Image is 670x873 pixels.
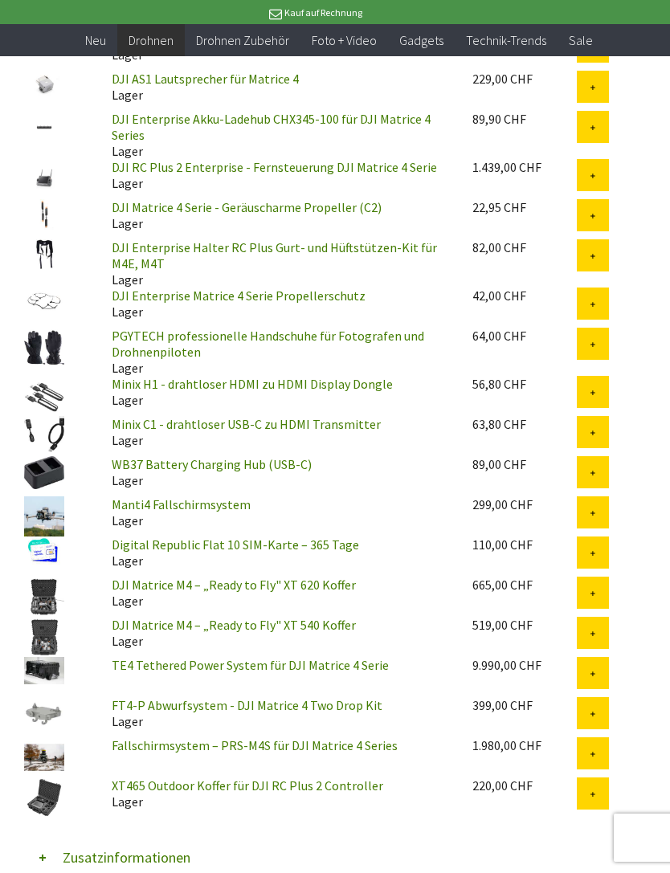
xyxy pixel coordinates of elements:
[24,376,64,416] img: Minix H1 - drahtloser HDMI zu HDMI Display Dongle
[112,737,398,753] a: Fallschirmsystem – PRS-M4S für DJI Matrice 4 Series
[24,159,64,199] img: DJI RC Plus 2 Enterprise - Fernsteuerung DJI Matrice 4 Serie
[99,376,460,408] div: Lager
[99,288,460,320] div: Lager
[24,777,64,818] img: XT465 Outdoor Koffer für DJI RC Plus 2 Controller
[472,199,577,215] div: 22,95 CHF
[112,111,431,143] a: DJI Enterprise Akku-Ladehub CHX345-100 für DJI Matrice 4 Series
[24,199,64,230] img: DJI Matrice 4 Serie - Geräuscharme Propeller (C2)
[472,288,577,304] div: 42,00 CHF
[99,496,460,528] div: Lager
[99,536,460,569] div: Lager
[196,32,289,48] span: Drohnen Zubehör
[472,71,577,87] div: 229,00 CHF
[24,111,64,140] img: DJI Enterprise Akku-Ladehub CHX345-100 für DJI Matrice 4 Series
[24,288,64,313] img: DJI Enterprise Matrice 4 Serie Propellerschutz
[472,456,577,472] div: 89,00 CHF
[472,159,577,175] div: 1.439,00 CHF
[112,288,366,304] a: DJI Enterprise Matrice 4 Serie Propellerschutz
[558,24,604,57] a: Sale
[99,159,460,191] div: Lager
[472,577,577,593] div: 665,00 CHF
[117,24,185,57] a: Drohnen
[112,657,389,673] a: TE4 Tethered Power System für DJI Matrice 4 Serie
[472,376,577,392] div: 56,80 CHF
[24,577,64,617] img: DJI Matrice M4 – „Ready to Fly
[24,657,64,683] img: TE4 Tethered Power System für DJI Matrice 4 Serie
[99,239,460,288] div: Lager
[472,777,577,793] div: 220,00 CHF
[99,199,460,231] div: Lager
[569,32,593,48] span: Sale
[24,737,64,777] img: Fallschirmsystem – PRS-M4S für DJI Matrice 4 Series
[112,159,437,175] a: DJI RC Plus 2 Enterprise - Fernsteuerung DJI Matrice 4 Serie
[472,328,577,344] div: 64,00 CHF
[24,328,64,368] img: PGYTECH professionelle Handschuhe für Fotografen und Drohnenpiloten
[112,496,251,512] a: Manti4 Fallschirmsystem
[472,496,577,512] div: 299,00 CHF
[112,577,356,593] a: DJI Matrice M4 – „Ready to Fly" XT 620 Koffer
[112,71,299,87] a: DJI AS1 Lautsprecher für Matrice 4
[472,617,577,633] div: 519,00 CHF
[472,416,577,432] div: 63,80 CHF
[300,24,388,57] a: Foto + Video
[99,416,460,448] div: Lager
[24,697,64,737] img: FT4-P Abwurfsystem - DJI Matrice 4 Two Drop Kit
[472,239,577,255] div: 82,00 CHF
[99,111,460,159] div: Lager
[99,456,460,488] div: Lager
[472,111,577,127] div: 89,90 CHF
[112,199,382,215] a: DJI Matrice 4 Serie - Geräuscharme Propeller (C2)
[24,496,64,536] img: Manti4 Fallschirmsystem
[312,32,377,48] span: Foto + Video
[112,416,381,432] a: Minix C1 - drahtloser USB-C zu HDMI Transmitter
[24,456,64,489] img: WB37 Battery Charging Hub (USB-C)
[112,328,424,360] a: PGYTECH professionelle Handschuhe für Fotografen und Drohnenpiloten
[129,32,174,48] span: Drohnen
[99,697,460,729] div: Lager
[185,24,300,57] a: Drohnen Zubehör
[112,777,383,793] a: XT465 Outdoor Koffer für DJI RC Plus 2 Controller
[112,376,393,392] a: Minix H1 - drahtloser HDMI zu HDMI Display Dongle
[24,71,64,97] img: DJI AS1 Lautsprecher für Matrice 4
[24,536,64,565] img: Digital Republic Flat 10 SIM-Karte – 365 Tage
[85,32,106,48] span: Neu
[99,777,460,810] div: Lager
[472,737,577,753] div: 1.980,00 CHF
[112,536,359,553] a: Digital Republic Flat 10 SIM-Karte – 365 Tage
[472,697,577,713] div: 399,00 CHF
[466,32,546,48] span: Technik-Trends
[455,24,558,57] a: Technik-Trends
[388,24,455,57] a: Gadgets
[472,536,577,553] div: 110,00 CHF
[24,239,64,270] img: DJI Enterprise Halter RC Plus Gurt- und Hüftstützen-Kit für M4E, M4T
[112,239,437,271] a: DJI Enterprise Halter RC Plus Gurt- und Hüftstützen-Kit für M4E, M4T
[74,24,117,57] a: Neu
[99,328,460,376] div: Lager
[24,617,64,657] img: DJI Matrice M4 – „Ready to Fly
[112,456,312,472] a: WB37 Battery Charging Hub (USB-C)
[112,697,382,713] a: FT4-P Abwurfsystem - DJI Matrice 4 Two Drop Kit
[112,617,356,633] a: DJI Matrice M4 – „Ready to Fly" XT 540 Koffer
[24,416,64,451] img: Minix C1 - drahtloser USB-C zu HDMI Transmitter
[472,657,577,673] div: 9.990,00 CHF
[99,617,460,649] div: Lager
[99,71,460,103] div: Lager
[99,577,460,609] div: Lager
[399,32,443,48] span: Gadgets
